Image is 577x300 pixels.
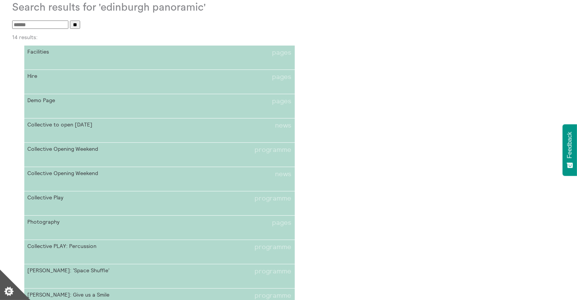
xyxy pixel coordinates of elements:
[255,194,292,202] span: programme
[275,170,292,178] span: news
[272,219,292,227] span: pages
[24,143,295,167] a: Collective Opening Weekendprogramme
[275,122,292,129] span: news
[27,73,160,81] span: Hire
[272,49,292,57] span: pages
[27,219,160,227] span: Photography
[255,146,292,154] span: programme
[27,170,160,178] span: Collective Opening Weekend
[24,167,295,191] a: Collective Opening Weekendnews
[563,124,577,176] button: Feedback - Show survey
[27,267,160,275] span: [PERSON_NAME]: 'Space Shuffle'
[27,146,160,154] span: Collective Opening Weekend
[24,46,295,70] a: Facilitiespages
[27,97,160,105] span: Demo Page
[255,292,292,300] span: programme
[24,70,295,94] a: Hirepages
[272,97,292,105] span: pages
[24,264,295,289] a: [PERSON_NAME]: 'Space Shuffle'programme
[12,1,565,13] h1: Search results for 'edinburgh panoramic'
[255,267,292,275] span: programme
[24,216,295,240] a: Photographypages
[566,132,573,158] span: Feedback
[24,240,295,264] a: Collective PLAY: Percussionprogramme
[24,191,295,216] a: Collective Playprogramme
[24,94,295,118] a: Demo Pagepages
[27,292,160,300] span: [PERSON_NAME]: Give us a Smile
[27,194,160,202] span: Collective Play
[255,243,292,251] span: programme
[27,243,160,251] span: Collective PLAY: Percussion
[27,122,160,129] span: Collective to open [DATE]
[272,73,292,81] span: pages
[12,34,565,40] p: 14 results:
[24,118,295,143] a: Collective to open [DATE]news
[27,49,160,57] span: Facilities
